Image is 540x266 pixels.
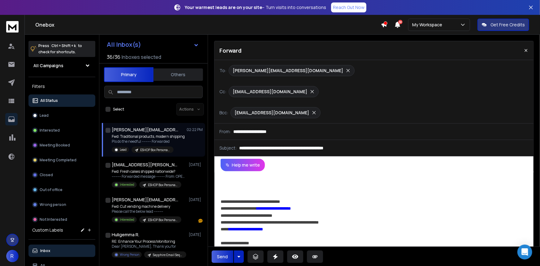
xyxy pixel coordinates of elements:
p: Please call the below lead ---------- [112,209,181,214]
p: Lead [120,147,127,152]
button: Out of office [28,184,95,196]
p: Wrong Person [120,252,139,257]
p: Meeting Booked [40,143,70,148]
h1: All Inbox(s) [107,41,141,48]
p: Fwd: Fresh cakes shipped nationwide? [112,169,186,174]
p: Cc: [219,89,226,95]
p: ---------- Forwarded message --------- From: OPERATIONS [112,174,186,179]
button: Meeting Booked [28,139,95,151]
p: [EMAIL_ADDRESS][DOMAIN_NAME] [235,110,309,116]
button: Interested [28,124,95,137]
button: Inbox [28,245,95,257]
h3: Inboxes selected [122,53,161,61]
button: R [6,250,19,262]
p: [EMAIL_ADDRESS][DOMAIN_NAME] [233,89,307,95]
p: Interested [40,128,60,133]
p: To: [219,68,226,74]
p: Bcc: [219,110,228,116]
p: RE: Enhance Your Process Monitoring [112,239,186,244]
h1: Onebox [35,21,381,28]
p: Sapphire Email Sequence_FPI [153,253,183,257]
h1: All Campaigns [33,63,63,69]
button: Meeting Completed [28,154,95,166]
button: Send [212,251,233,263]
p: Fwd: Cut vending machine delivery [112,204,181,209]
p: Not Interested [40,217,67,222]
button: Closed [28,169,95,181]
h1: [PERSON_NAME][EMAIL_ADDRESS][DOMAIN_NAME] +1 [112,197,180,203]
button: All Status [28,94,95,107]
button: Wrong person [28,198,95,211]
button: All Campaigns [28,59,95,72]
p: Press to check for shortcuts. [38,43,82,55]
h1: Huligemma R. [112,232,139,238]
h3: Filters [28,82,95,91]
span: 50 [398,20,403,24]
p: Closed [40,172,53,177]
p: Fwd: Traditional products, modern shipping [112,134,185,139]
p: Interested [120,182,134,187]
p: [PERSON_NAME][EMAIL_ADDRESS][DOMAIN_NAME] [233,68,343,74]
p: ESHOP Box Personalization_Opens_[DATE] [148,218,178,222]
label: Select [113,107,124,112]
p: All Status [40,98,58,103]
p: 02:22 PM [187,127,203,132]
p: Dear [PERSON_NAME], Thank you for [112,244,186,249]
p: Pls do the needful ---------- Forwarded [112,139,185,144]
p: Reach Out Now [333,4,365,11]
p: Inbox [40,248,50,253]
button: Others [153,68,203,81]
p: Interested [120,217,134,222]
p: Get Free Credits [490,22,525,28]
div: Open Intercom Messenger [517,245,532,259]
p: ESHOP Box Personalization_Opens_[DATE] [148,183,178,187]
p: Out of office [40,187,63,192]
img: logo [6,21,19,33]
button: Not Interested [28,213,95,226]
button: All Inbox(s) [102,38,204,51]
p: [DATE] [189,162,203,167]
strong: Your warmest leads are on your site [185,4,262,10]
button: Primary [104,67,153,82]
p: Meeting Completed [40,158,76,163]
button: Get Free Credits [477,19,529,31]
p: Lead [40,113,49,118]
h3: Custom Labels [32,227,63,233]
h1: [EMAIL_ADDRESS][PERSON_NAME][DOMAIN_NAME] [112,162,180,168]
p: My Workspace [412,22,445,28]
p: Subject: [219,145,237,151]
span: 36 / 36 [107,53,120,61]
p: – Turn visits into conversations [185,4,326,11]
p: ESHOP Box Personalization_Opens_[DATE] [140,148,170,152]
p: [DATE] [189,232,203,237]
h1: [PERSON_NAME][EMAIL_ADDRESS][DOMAIN_NAME] [112,127,180,133]
p: Wrong person [40,202,66,207]
a: Reach Out Now [331,2,366,12]
p: [DATE] [189,197,203,202]
span: Ctrl + Shift + k [50,42,77,49]
button: Lead [28,109,95,122]
button: Help me write [221,159,265,171]
p: From: [219,129,231,135]
p: Forward [219,46,242,55]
